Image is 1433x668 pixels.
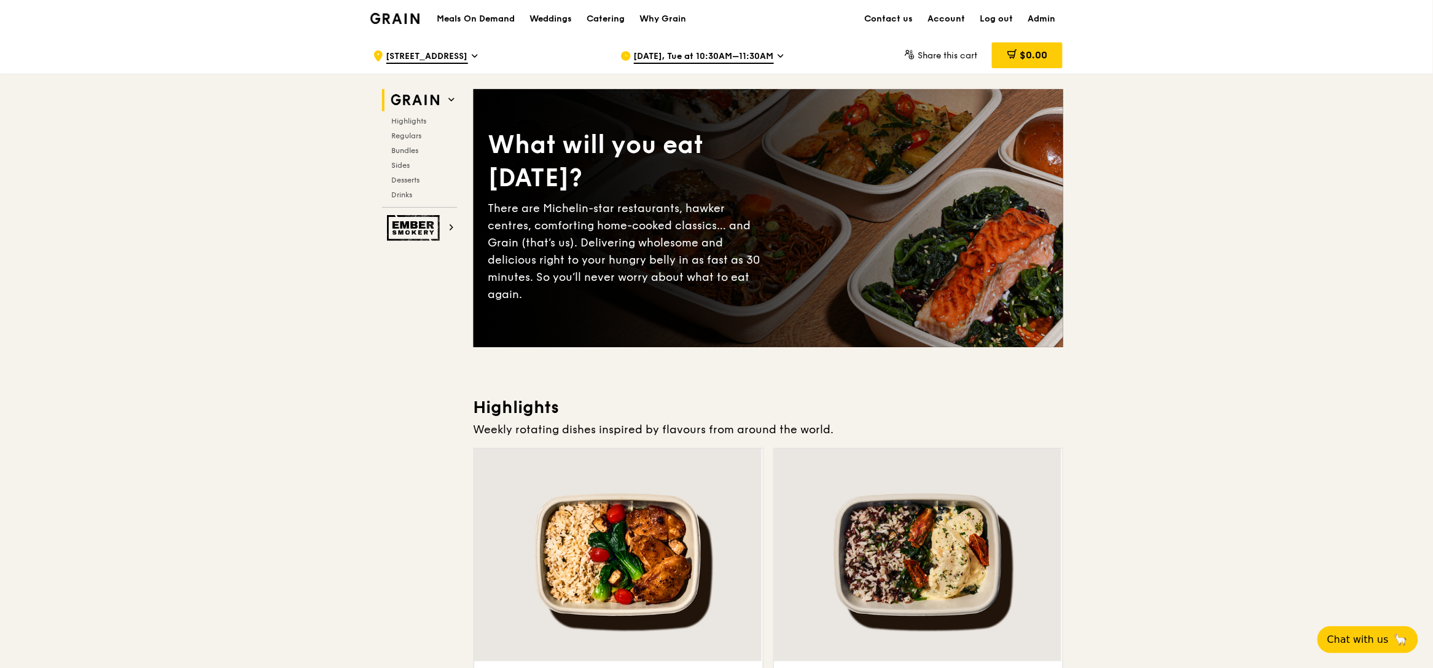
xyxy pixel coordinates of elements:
img: Grain web logo [387,89,443,111]
h3: Highlights [474,396,1063,418]
div: There are Michelin-star restaurants, hawker centres, comforting home-cooked classics… and Grain (... [488,200,768,303]
a: Why Grain [632,1,693,37]
span: [STREET_ADDRESS] [386,50,468,64]
span: Sides [392,161,410,170]
span: $0.00 [1020,49,1047,61]
div: What will you eat [DATE]? [488,128,768,195]
div: Why Grain [639,1,686,37]
span: 🦙 [1394,632,1408,647]
a: Contact us [857,1,921,37]
span: Chat with us [1327,632,1389,647]
span: Share this cart [918,50,977,61]
span: Drinks [392,191,413,199]
img: Grain [370,13,420,24]
a: Log out [973,1,1021,37]
div: Weekly rotating dishes inspired by flavours from around the world. [474,421,1063,438]
a: Admin [1021,1,1063,37]
a: Weddings [522,1,579,37]
div: Catering [587,1,625,37]
span: Desserts [392,176,420,184]
span: Regulars [392,132,422,140]
img: Ember Smokery web logo [387,215,443,241]
a: Catering [579,1,632,37]
div: Weddings [529,1,572,37]
span: Bundles [392,146,419,155]
button: Chat with us🦙 [1318,626,1418,653]
span: Highlights [392,117,427,125]
a: Account [921,1,973,37]
span: [DATE], Tue at 10:30AM–11:30AM [634,50,774,64]
h1: Meals On Demand [437,13,515,25]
